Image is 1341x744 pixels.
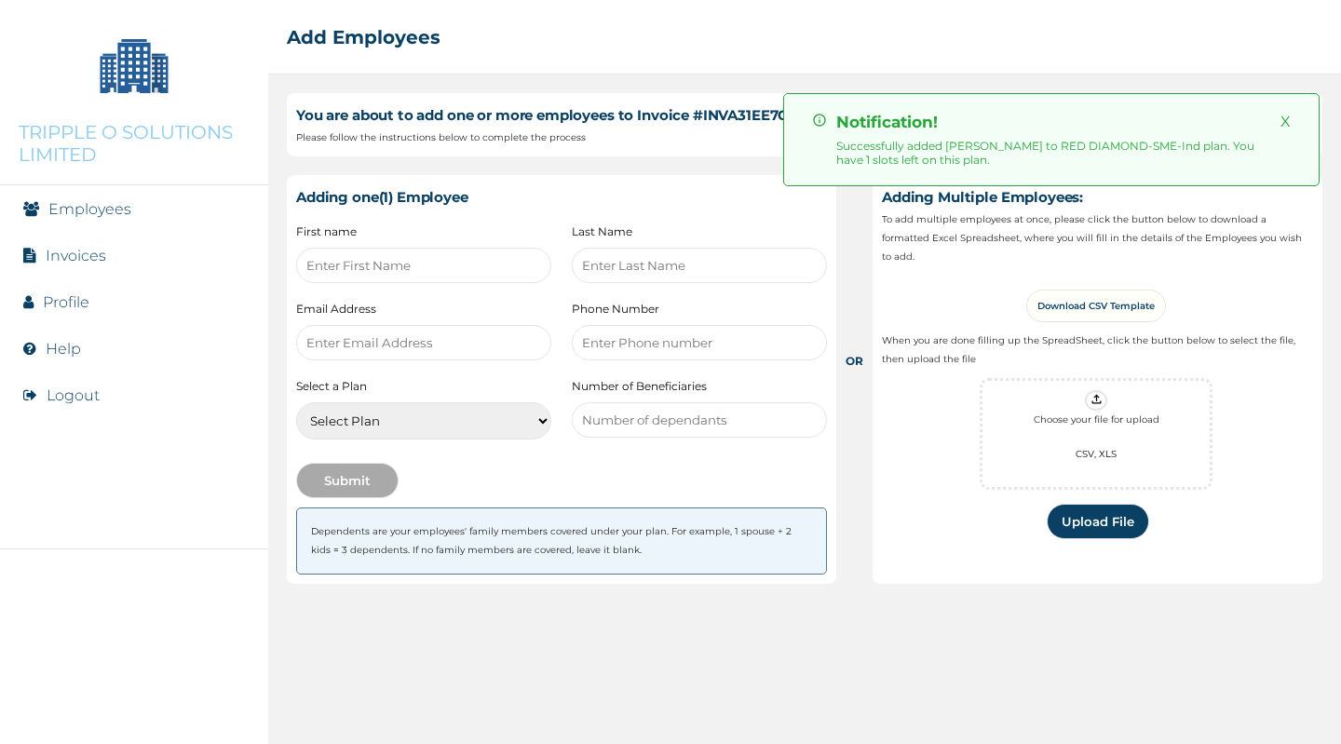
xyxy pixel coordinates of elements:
p: Dependents are your employees' family members covered under your plan. For example, 1 spouse + 2 ... [311,522,812,560]
h3: Adding Multiple Employees: [882,184,1313,210]
input: Enter Last Name [572,248,827,283]
p: OR [846,352,863,371]
h2: Add Employees [287,26,440,48]
p: TRIPPLE O SOLUTIONS LIMITED [19,121,250,166]
input: Enter Phone number [572,325,827,360]
button: Upload File [1047,504,1149,539]
span: CSV, XLS [1076,448,1117,460]
label: Number of Beneficiaries [572,379,827,393]
label: Phone Number [572,302,827,316]
input: Number of dependants [572,402,827,438]
a: Help [46,340,81,358]
button: Submit [296,463,399,498]
label: Email Address [296,302,551,316]
h3: Adding one(1) Employee [296,184,827,210]
input: Enter First Name [296,248,551,283]
a: Employees [48,200,131,218]
a: Profile [43,293,89,311]
button: Logout [47,386,100,404]
img: Company [88,19,181,112]
label: First name [296,224,551,238]
label: Select a Plan [296,379,551,393]
a: Invoices [46,247,106,264]
div: X [1280,113,1291,167]
p: Choose your file for upload [1034,411,1159,429]
p: Successfully added [PERSON_NAME] to RED DIAMOND-SME-Ind plan. You have 1 slots left on this plan. [836,139,1280,167]
p: When you are done filling up the SpreadSheet, click the button below to select the file, then upl... [882,331,1313,369]
h3: Notification! [836,113,1280,131]
img: RelianceHMO's Logo [19,697,250,725]
input: Enter Email Address [296,325,551,360]
p: Please follow the instructions below to complete the process [296,129,1313,147]
h3: You are about to add one or more employees to Invoice # INVA31EE7C7 [296,102,1313,129]
p: To add multiple employees at once, please click the button below to download a formatted Excel Sp... [882,210,1313,266]
a: Download CSV Template [1026,290,1166,322]
label: Last Name [572,224,827,238]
